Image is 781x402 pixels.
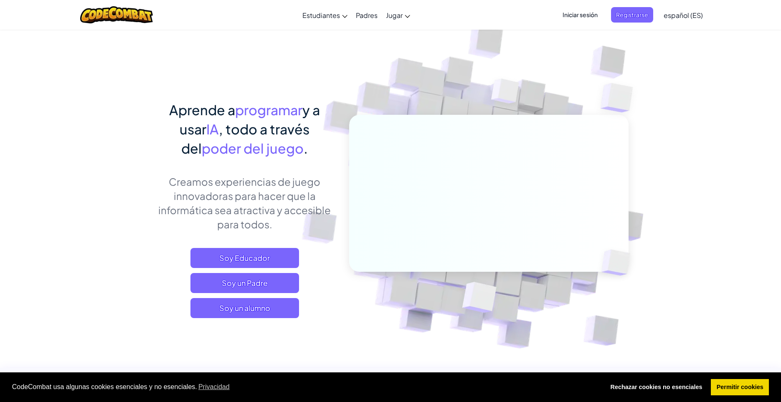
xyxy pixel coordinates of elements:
img: Overlap cubes [588,232,650,293]
span: Aprende a [169,101,235,118]
span: Jugar [386,11,403,20]
span: CodeCombat usa algunas cookies esenciales y no esenciales. [12,381,598,393]
a: deny cookies [605,379,708,396]
span: . [304,140,308,157]
span: Estudiantes [302,11,340,20]
a: Soy Educador [190,248,299,268]
span: IA [206,121,219,137]
img: Overlap cubes [476,62,536,124]
span: programar [235,101,302,118]
span: , todo a través del [181,121,309,157]
a: Estudiantes [298,4,352,26]
a: Padres [352,4,382,26]
span: español (ES) [664,11,703,20]
img: CodeCombat logo [80,6,153,23]
a: Soy un Padre [190,273,299,293]
img: Overlap cubes [442,264,517,334]
button: Iniciar sesión [558,7,603,23]
button: Soy un alumno [190,298,299,318]
p: Creamos experiencias de juego innovadoras para hacer que la informática sea atractiva y accesible... [152,174,337,231]
a: allow cookies [711,379,769,396]
a: learn more about cookies [197,381,231,393]
img: Overlap cubes [584,63,656,133]
button: Registrarse [611,7,653,23]
span: poder del juego [202,140,304,157]
a: Jugar [382,4,414,26]
a: español (ES) [659,4,707,26]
